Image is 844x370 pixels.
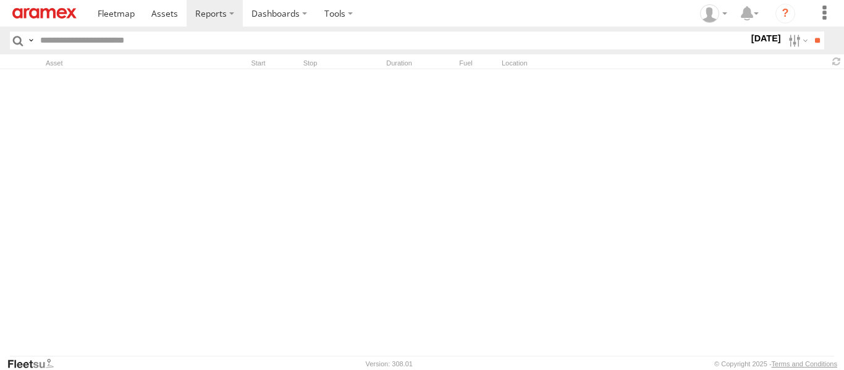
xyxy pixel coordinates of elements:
[696,4,732,23] div: Mazen Siblini
[749,32,783,45] label: [DATE]
[714,360,837,368] div: © Copyright 2025 -
[772,360,837,368] a: Terms and Conditions
[7,358,64,370] a: Visit our Website
[12,8,77,19] img: aramex-logo.svg
[783,32,810,49] label: Search Filter Options
[26,32,36,49] label: Search Query
[775,4,795,23] i: ?
[366,360,413,368] div: Version: 308.01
